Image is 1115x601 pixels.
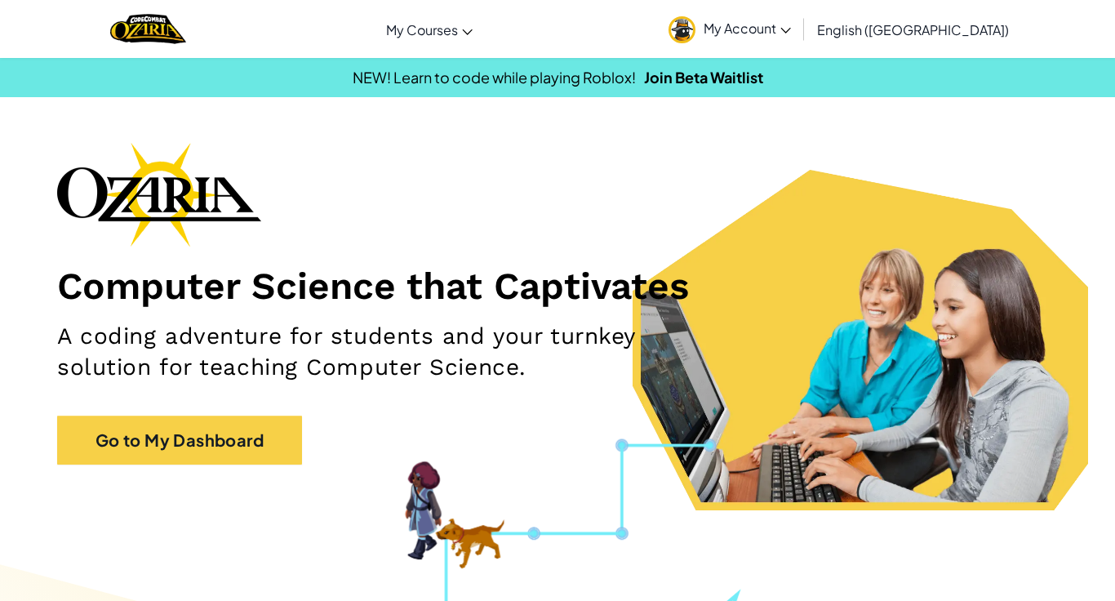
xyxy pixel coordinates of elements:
[817,21,1009,38] span: English ([GEOGRAPHIC_DATA])
[809,7,1017,51] a: English ([GEOGRAPHIC_DATA])
[57,142,261,247] img: Ozaria branding logo
[57,263,1058,309] h1: Computer Science that Captivates
[669,16,695,43] img: avatar
[57,321,727,383] h2: A coding adventure for students and your turnkey solution for teaching Computer Science.
[378,7,481,51] a: My Courses
[386,21,458,38] span: My Courses
[110,12,186,46] a: Ozaria by CodeCombat logo
[353,68,636,87] span: NEW! Learn to code while playing Roblox!
[110,12,186,46] img: Home
[660,3,799,55] a: My Account
[57,416,302,465] a: Go to My Dashboard
[644,68,763,87] a: Join Beta Waitlist
[704,20,791,37] span: My Account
